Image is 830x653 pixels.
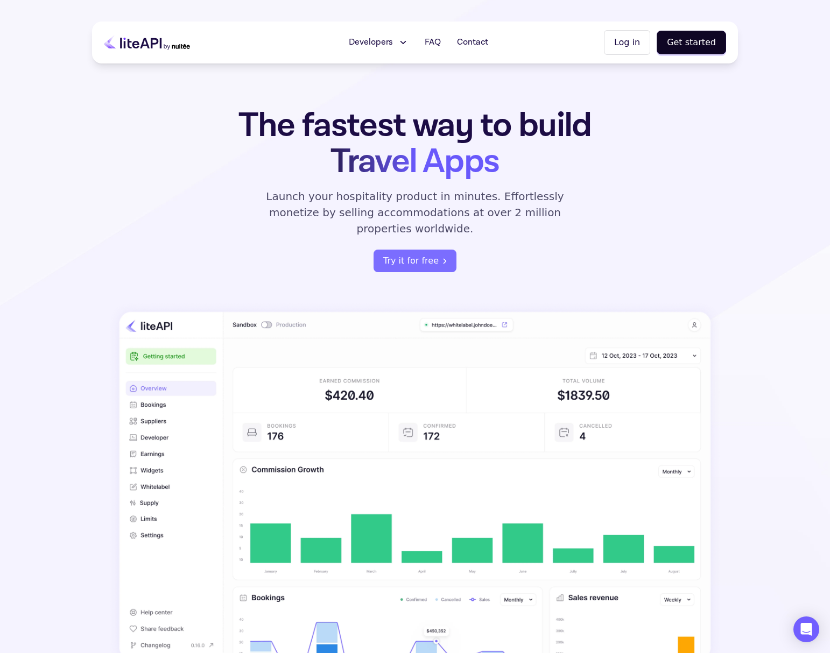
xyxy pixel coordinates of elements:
[451,32,495,53] a: Contact
[418,32,447,53] a: FAQ
[425,36,441,49] span: FAQ
[254,188,576,237] p: Launch your hospitality product in minutes. Effortlessly monetize by selling accommodations at ov...
[604,30,650,55] button: Log in
[793,616,819,642] div: Open Intercom Messenger
[342,32,415,53] button: Developers
[330,139,499,184] span: Travel Apps
[657,31,726,54] button: Get started
[349,36,393,49] span: Developers
[205,108,625,180] h1: The fastest way to build
[374,250,456,272] a: register
[374,250,456,272] button: Try it for free
[457,36,488,49] span: Contact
